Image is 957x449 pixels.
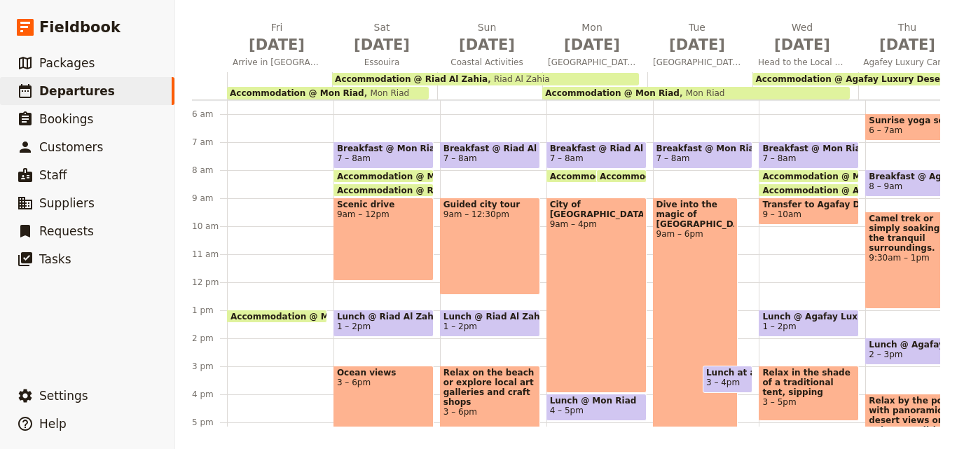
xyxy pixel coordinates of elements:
h2: Sat [338,20,426,55]
span: [GEOGRAPHIC_DATA] Activities [647,57,747,68]
div: Lunch @ Agafay Luxury Desert Camp1 – 2pm [759,310,859,337]
span: Breakfast @ Mon Riad [762,144,855,153]
button: Sat [DATE]Essouira [332,20,437,72]
div: Lunch @ Mon Riad4 – 5pm [546,394,647,421]
span: 9am – 12:30pm [443,209,537,219]
div: 2 pm [192,333,227,344]
div: 1 pm [192,305,227,316]
span: Agafey Luxury Camp [858,57,957,68]
span: Packages [39,56,95,70]
span: Bookings [39,112,93,126]
span: 3 – 6pm [443,407,537,417]
span: Departures [39,84,115,98]
span: Accommodation @ Riad Al Zahia [337,186,496,195]
span: Dive into the magic of [GEOGRAPHIC_DATA] [656,200,734,229]
span: Accommodation @ Mon Riad [600,172,740,181]
span: Accommodation @ Riad Al Zahia [335,74,488,84]
span: [GEOGRAPHIC_DATA] [542,57,642,68]
div: Breakfast @ Mon Riad7 – 8am [333,141,434,169]
span: 7 – 8am [337,153,371,163]
span: 2 – 3pm [869,350,902,359]
div: 6 am [192,109,227,120]
div: Breakfast @ Mon Riad7 – 8am [759,141,859,169]
span: 1 – 2pm [443,322,477,331]
span: Lunch @ Riad Al Zahia [443,312,537,322]
span: 9 – 10am [762,209,801,219]
span: Scenic drive [337,200,430,209]
div: Lunch @ Riad Al Zahia1 – 2pm [440,310,540,337]
span: 3 – 4pm [706,378,740,387]
span: 9am – 12pm [337,209,430,219]
span: Transfer to Agafay Desert [762,200,855,209]
span: 7 – 8am [656,153,690,163]
div: 12 pm [192,277,227,288]
span: 7 – 8am [550,153,584,163]
span: Essouira [332,57,432,68]
div: Accommodation @ Mon RiadMon Riad [542,87,849,99]
span: Accommodation @ Mon Riad [762,172,902,181]
span: [DATE] [863,34,951,55]
div: Relax on the beach or explore local art galleries and craft shops3 – 6pm [440,366,540,449]
span: Accommodation @ Mon Riad [230,88,364,98]
span: 8 – 9am [869,181,902,191]
div: 5 pm [192,417,227,428]
div: Relax in the shade of a traditional tent, sipping Moroccan tea and soaking in the quiet beauty of... [759,366,859,421]
button: Wed [DATE]Head to the Local desert [752,20,858,72]
span: [DATE] [338,34,426,55]
span: Riad Al Zahia [488,74,549,84]
span: Guided city tour [443,200,537,209]
span: Relax on the beach or explore local art galleries and craft shops [443,368,537,407]
div: Breakfast @ Riad Al Zahia7 – 8am [440,141,540,169]
span: City of [GEOGRAPHIC_DATA] [550,200,643,219]
span: Accommodation @ Mon Riad [545,88,680,98]
span: 1 – 2pm [762,322,796,331]
div: 4 pm [192,389,227,400]
span: Lunch @ Mon Riad [550,396,643,406]
span: Breakfast @ Mon Riad [337,144,430,153]
div: Guided city tour9am – 12:30pm [440,198,540,295]
div: Accommodation @ Riad Al Zahia [333,184,434,197]
span: 3 – 5pm [762,397,855,407]
div: 3 pm [192,361,227,372]
div: Accommodation @ Mon RiadMon Riad [227,87,429,99]
span: Customers [39,140,103,154]
span: Help [39,417,67,431]
span: 6 – 7am [869,125,902,135]
div: Accommodation @ Mon Riad [759,170,859,183]
span: Accommodation @ Mon Riad [337,172,477,181]
h2: Fri [233,20,321,55]
span: Relax in the shade of a traditional tent, sipping Moroccan tea and soaking in the quiet beauty of... [762,368,855,397]
span: Ocean views [337,368,430,378]
span: 4 – 5pm [550,406,584,415]
div: 11 am [192,249,227,260]
span: 7 – 8am [443,153,477,163]
button: Mon [DATE][GEOGRAPHIC_DATA] [542,20,647,72]
span: Tasks [39,252,71,266]
div: Breakfast @ Mon Riad7 – 8am [653,141,753,169]
div: Accommodation @ Agafay Luxury Desert Camp [759,184,859,197]
div: Dive into the magic of [GEOGRAPHIC_DATA]9am – 6pm [653,198,738,449]
div: Transfer to Agafay Desert9 – 10am [759,198,859,225]
span: Breakfast @ Riad Al Zahia [550,144,643,153]
button: Tue [DATE][GEOGRAPHIC_DATA] Activities [647,20,752,72]
span: 3 – 6pm [337,378,430,387]
span: Requests [39,224,94,238]
h2: Wed [758,20,846,55]
span: Mon Riad [364,88,410,98]
div: Lunch at a charming outdoor restaurant3 – 4pm [703,366,752,393]
span: 9am – 6pm [656,229,734,239]
span: 1 – 2pm [337,322,371,331]
span: Accommodation @ Mon Riad [230,312,371,321]
span: Lunch @ Riad Al Zahia [337,312,430,322]
h2: Mon [548,20,636,55]
span: [DATE] [233,34,321,55]
div: Ocean views3 – 6pm [333,366,434,449]
div: Scenic drive9am – 12pm [333,198,434,281]
span: Breakfast @ Mon Riad [656,144,750,153]
span: Fieldbook [39,17,121,38]
span: Lunch @ Agafay Luxury Desert Camp [762,312,855,322]
span: [DATE] [443,34,531,55]
div: 9 am [192,193,227,204]
span: Head to the Local desert [752,57,852,68]
span: Coastal Activities [437,57,537,68]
